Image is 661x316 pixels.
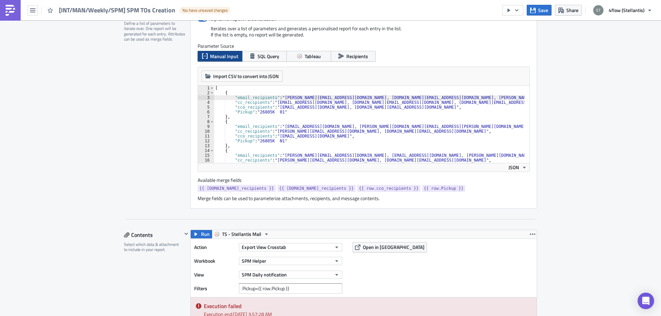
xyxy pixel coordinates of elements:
button: Run [191,230,212,238]
div: Contents [124,230,182,240]
div: 16 [198,158,214,163]
span: You have unsaved changes [182,8,228,13]
span: {{ [DOMAIN_NAME]_recipients }} [199,185,274,192]
span: SPM Helper [242,257,266,264]
span: 4flow (Stellantis) [609,7,644,14]
img: Avatar [592,4,604,16]
div: 12 [198,139,214,143]
button: TS - Stellantis Mail [212,230,272,238]
div: 14 [198,148,214,153]
input: Filter1=Value1&... [239,283,342,294]
button: Share [555,5,582,15]
div: 6 [198,110,214,115]
div: 11 [198,134,214,139]
span: JSON [508,164,519,171]
button: Recipients [331,51,376,62]
img: PushMetrics [5,5,16,16]
a: {{ row.Pickup }} [422,185,465,192]
label: Filters [194,283,235,294]
div: 8 [198,119,214,124]
button: Import CSV to convert into JSON [201,70,283,82]
div: 9 [198,124,214,129]
span: TS - Stellantis Mail [222,230,261,238]
label: Workbook [194,256,235,266]
p: Source: [URL][DOMAIN_NAME] [3,18,329,23]
button: 4flow (Stellantis) [589,3,656,18]
div: 7 [198,115,214,119]
div: 2 [198,90,214,95]
span: {{ row.cco_recipients }} [359,185,419,192]
h5: Execution failed [204,303,532,309]
button: JSON [506,163,529,172]
div: 3 [198,95,214,100]
button: SQL Query [242,51,287,62]
span: Run [201,230,210,238]
div: 4 [198,100,214,105]
div: Open Intercom Messenger [638,293,654,309]
div: 13 [198,143,214,148]
p: Best regards, [3,33,329,39]
a: {{ row.cco_recipients }} [357,185,420,192]
button: SPM Helper [239,257,342,265]
div: Merge fields can be used to parameterize attachments, recipients, and message contents. [198,195,530,201]
div: Iterates over a list of parameters and generates a personalised report for each entry in the list... [198,25,530,43]
span: {{ row.Pickup }} [424,185,464,192]
label: Available merge fields [198,177,249,183]
p: Please find attached an Excel file with the TOs created by SPM in the past 24 hours. [3,10,329,16]
button: Hide content [182,230,190,238]
button: Save [527,5,552,15]
div: 15 [198,153,214,158]
div: 17 [198,163,214,167]
span: Manual Input [210,53,238,60]
label: Parameter Source [198,43,530,49]
button: Manual Input [198,51,242,62]
label: View [194,270,235,280]
p: Hi, [3,3,329,8]
div: Select which data & attachment to include in your report. [124,242,182,252]
div: Define a list of parameters to iterate over. One report will be generated for each entry. Attribu... [124,21,186,42]
span: {{ [DOMAIN_NAME]_recipients }} [279,185,354,192]
a: {{ [DOMAIN_NAME]_recipients }} [198,185,276,192]
button: SPM Daily notification [239,271,342,279]
button: Tableau [286,51,331,62]
button: Open in [GEOGRAPHIC_DATA] [353,242,427,252]
div: 5 [198,105,214,110]
label: Action [194,242,235,252]
span: Export View Crosstab [242,243,286,251]
span: [INT/MAN/Weekly/SPM] SPM TOs Creation [59,6,176,14]
span: Recipients [346,53,368,60]
div: 1 [198,86,214,90]
span: Open in [GEOGRAPHIC_DATA] [363,243,424,251]
span: SQL Query [258,53,279,60]
p: [PERSON_NAME]. [3,41,329,46]
span: Import CSV to convert into JSON [213,73,279,80]
span: Share [566,7,578,14]
span: Save [538,7,548,14]
div: 10 [198,129,214,134]
span: Tableau [305,53,321,60]
button: Export View Crosstab [239,243,342,251]
span: SPM Daily notification [242,271,287,278]
body: Rich Text Area. Press ALT-0 for help. [3,3,329,46]
a: {{ [DOMAIN_NAME]_recipients }} [277,185,356,192]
